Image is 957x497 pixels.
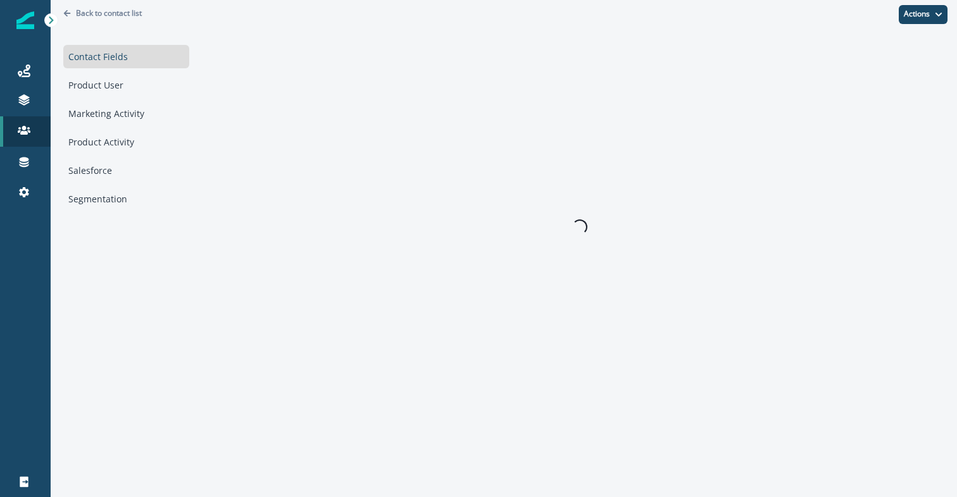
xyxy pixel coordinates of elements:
p: Back to contact list [76,8,142,18]
button: Go back [63,8,142,18]
div: Marketing Activity [63,102,189,125]
div: Salesforce [63,159,189,182]
img: Inflection [16,11,34,29]
button: Actions [899,5,948,24]
div: Product User [63,73,189,97]
div: Product Activity [63,130,189,154]
div: Segmentation [63,187,189,211]
div: Contact Fields [63,45,189,68]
